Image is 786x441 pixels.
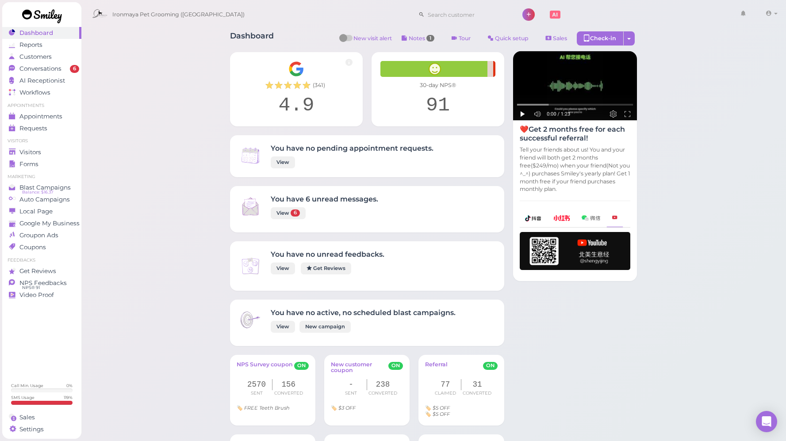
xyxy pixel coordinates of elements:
[335,379,367,390] div: -
[19,220,80,227] span: Google My Business
[335,390,367,396] div: Sent
[513,51,637,121] img: AI receptionist
[380,94,495,118] div: 91
[461,390,493,396] div: Converted
[19,125,47,132] span: Requests
[19,232,58,239] span: Groupon Ads
[461,379,493,390] div: 31
[271,321,295,333] a: View
[538,31,575,46] a: Sales
[230,31,274,48] h1: Dashboard
[239,144,262,167] img: Inbox
[394,31,442,46] button: Notes 1
[19,53,52,61] span: Customers
[2,289,81,301] a: Video Proof
[2,75,81,87] a: AI Receptionist
[367,379,399,390] div: 238
[19,426,44,433] span: Settings
[112,2,245,27] span: Ironmaya Pet Grooming ([GEOGRAPHIC_DATA])
[425,8,510,22] input: Search customer
[444,31,478,46] a: Tour
[272,379,304,390] div: 156
[425,361,448,375] a: Referral
[2,158,81,170] a: Forms
[70,65,79,73] span: 6
[2,205,81,217] a: Local Page
[272,390,304,396] div: Converted
[429,379,461,390] div: 77
[2,257,81,263] li: Feedbacks
[19,148,41,156] span: Visitors
[426,35,434,42] span: 1
[241,379,273,390] div: 2570
[271,250,384,259] h4: You have no unread feedbacks.
[237,361,293,375] a: NPS Survey coupon
[239,255,262,278] img: Inbox
[433,405,450,411] i: $5 OFF
[553,35,567,42] span: Sales
[331,361,388,375] a: New customer coupon
[19,243,46,251] span: Coupons
[2,423,81,435] a: Settings
[288,61,304,77] img: Google__G__Logo-edd0e34f60d7ca4a2f4ece79cff21ae3.svg
[271,207,306,219] a: View 6
[271,144,433,152] h4: You have no pending appointment requests.
[2,110,81,122] a: Appointments
[11,383,43,388] div: Call Min. Usage
[19,89,50,96] span: Workflows
[520,125,630,142] h4: ❤️Get 2 months free for each successful referral!
[239,94,354,118] div: 4.9
[19,160,38,168] span: Forms
[425,405,497,411] div: Invitee Coupon title
[483,362,498,370] span: ON
[525,215,542,221] img: douyin-2727e60b7b0d5d1bbe969c21619e8014.png
[64,395,73,400] div: 119 %
[22,284,40,291] span: NPS® 91
[19,279,67,287] span: NPS Feedbacks
[388,362,403,370] span: ON
[425,411,497,417] div: Coupon title
[2,265,81,277] a: Get Reviews
[239,195,262,218] img: Inbox
[2,27,81,39] a: Dashboard
[271,195,378,203] h4: You have 6 unread messages.
[2,39,81,51] a: Reports
[2,146,81,158] a: Visitors
[19,113,62,120] span: Appointments
[19,41,42,49] span: Reports
[66,383,73,388] div: 0 %
[239,308,262,331] img: Inbox
[480,31,536,46] a: Quick setup
[433,411,450,417] i: $5 OFF
[520,232,630,270] img: youtube-h-92280983ece59b2848f85fc261e8ffad.png
[22,189,54,196] span: Balance: $16.37
[313,81,325,89] span: ( 341 )
[2,241,81,253] a: Coupons
[19,29,53,37] span: Dashboard
[577,31,624,46] div: Check-in
[520,146,630,193] p: Tell your friends about us! You and your friend will both get 2 months free($249/mo) when your fr...
[338,405,356,411] i: $3 OFF
[271,156,295,168] a: View
[2,63,81,75] a: Conversations 6
[2,87,81,99] a: Workflows
[2,51,81,63] a: Customers
[301,262,351,274] a: Get Reviews
[299,321,351,333] a: New campaign
[19,184,71,191] span: Blast Campaigns
[19,291,54,299] span: Video Proof
[19,267,56,275] span: Get Reviews
[756,411,777,432] div: Open Intercom Messenger
[237,405,309,411] div: Coupon title
[429,390,461,396] div: Claimed
[19,414,35,421] span: Sales
[367,390,399,396] div: Converted
[19,196,70,203] span: Auto Campaigns
[2,217,81,229] a: Google My Business
[294,362,309,370] span: ON
[271,262,295,274] a: View
[2,194,81,205] a: Auto Campaigns
[380,81,495,89] div: 30-day NPS®
[2,229,81,241] a: Groupon Ads
[2,411,81,423] a: Sales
